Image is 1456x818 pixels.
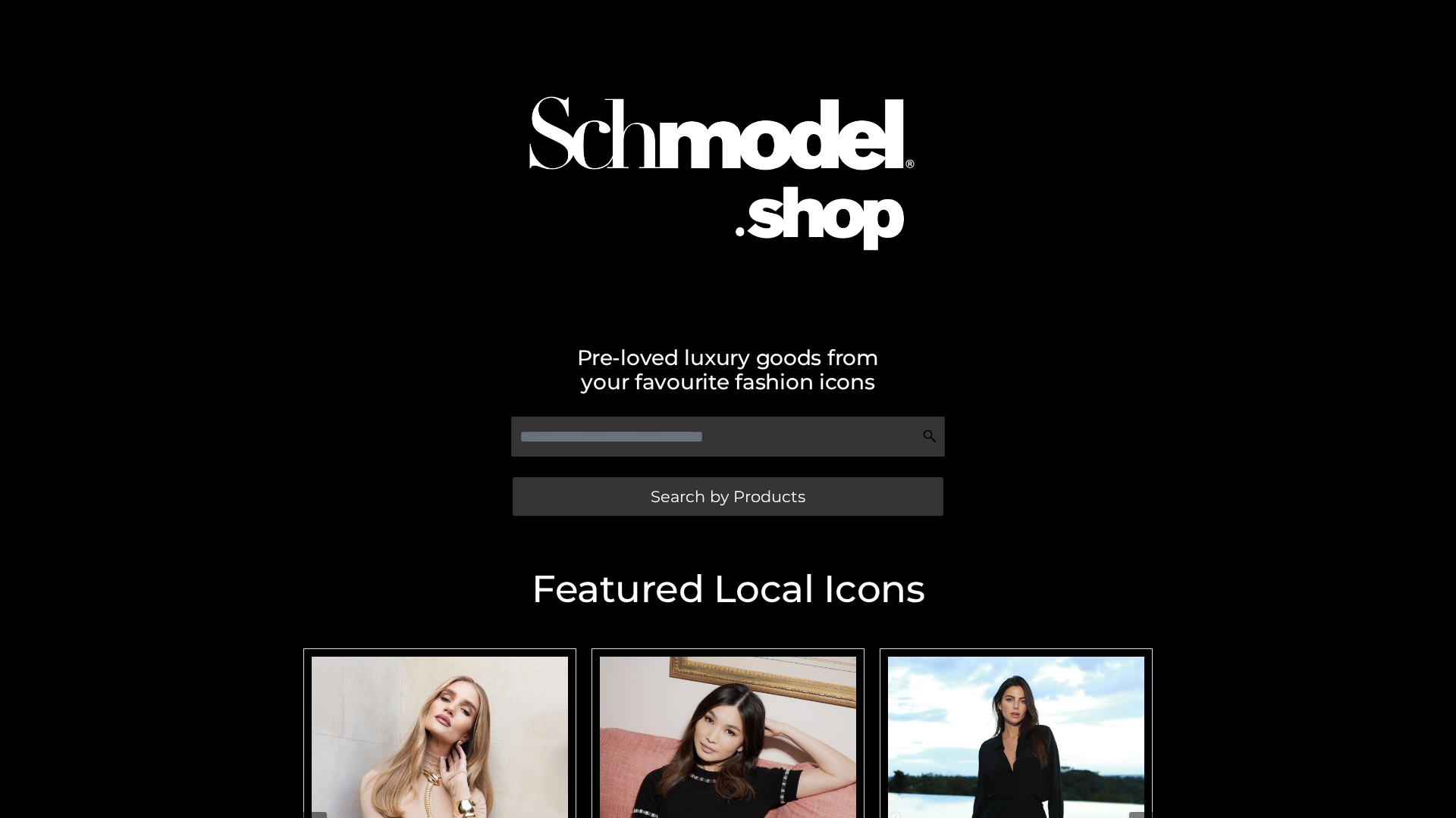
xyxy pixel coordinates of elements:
span: Search by Products [651,489,805,504]
a: Search by Products [513,477,943,516]
h2: Featured Local Icons​ [296,570,1160,608]
h2: Pre-loved luxury goods from your favourite fashion icons [296,345,1160,394]
img: Search Icon [922,429,937,444]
